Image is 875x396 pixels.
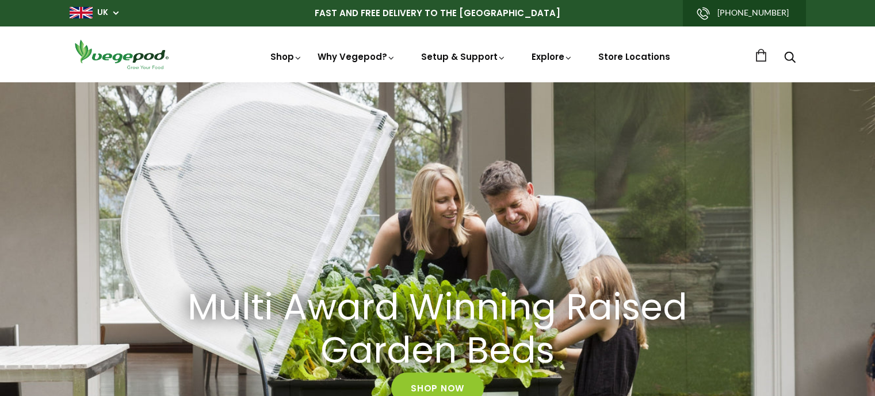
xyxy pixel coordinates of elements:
[70,7,93,18] img: gb_large.png
[97,7,108,18] a: UK
[598,51,670,63] a: Store Locations
[165,286,711,372] a: Multi Award Winning Raised Garden Beds
[270,51,303,63] a: Shop
[421,51,506,63] a: Setup & Support
[532,51,573,63] a: Explore
[179,286,697,372] h2: Multi Award Winning Raised Garden Beds
[784,52,796,64] a: Search
[70,38,173,71] img: Vegepod
[318,51,396,63] a: Why Vegepod?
